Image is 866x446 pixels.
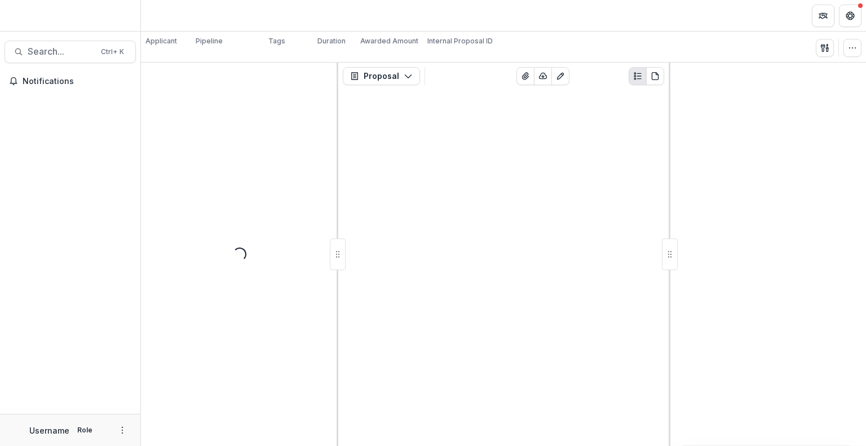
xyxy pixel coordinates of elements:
button: Get Help [839,5,861,27]
p: Internal Proposal ID [427,36,493,46]
button: Proposal [343,67,420,85]
div: Ctrl + K [99,46,126,58]
span: Notifications [23,77,131,86]
button: Edit as form [551,67,569,85]
p: Role [74,425,96,435]
button: Plaintext view [629,67,647,85]
button: Search... [5,41,136,63]
span: Search... [28,46,94,57]
p: Pipeline [196,36,223,46]
p: Duration [317,36,346,46]
button: More [116,423,129,437]
button: View Attached Files [516,67,534,85]
button: Partners [812,5,834,27]
p: Username [29,425,69,436]
p: Tags [268,36,285,46]
p: Applicant [145,36,177,46]
p: Awarded Amount [360,36,418,46]
button: PDF view [646,67,664,85]
button: Notifications [5,72,136,90]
